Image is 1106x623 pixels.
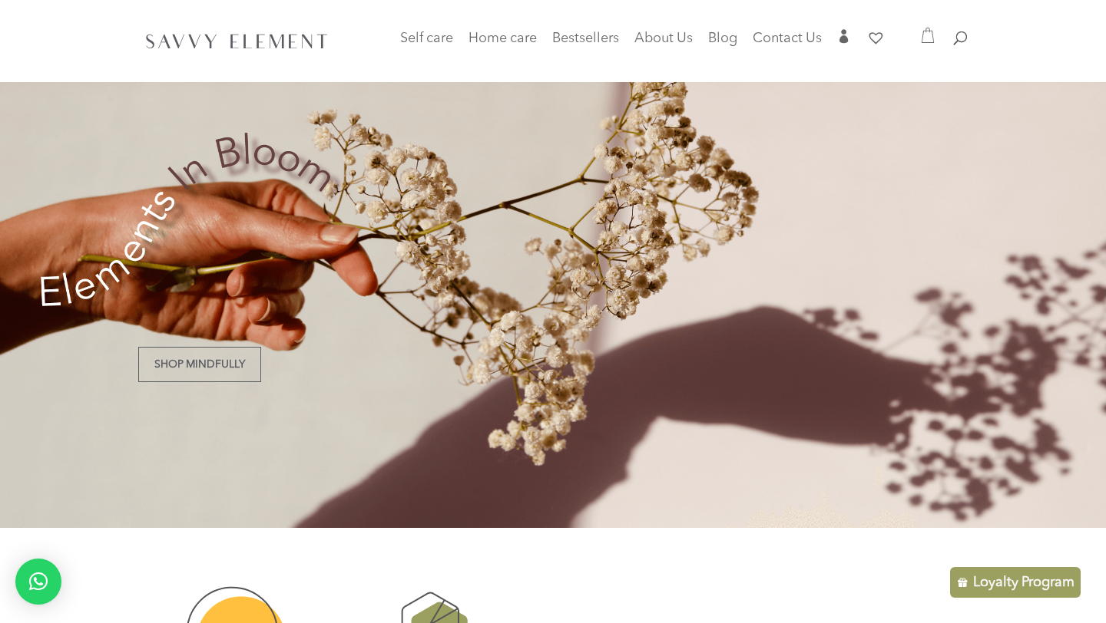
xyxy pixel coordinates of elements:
[141,28,332,53] img: SavvyElement
[469,33,537,64] a: Home care
[552,31,619,45] span: Bestsellers
[753,33,822,54] a: Contact Us
[973,573,1075,592] p: Loyalty Program
[138,347,261,382] a: Shop Mindfully
[400,33,453,64] a: Self care
[753,31,822,45] span: Contact Us
[708,31,737,45] span: Blog
[708,33,737,54] a: Blog
[552,33,619,54] a: Bestsellers
[837,29,851,54] a: 
[469,31,537,45] span: Home care
[634,31,693,45] span: About Us
[400,31,453,45] span: Self care
[634,33,693,54] a: About Us
[837,29,851,43] span: 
